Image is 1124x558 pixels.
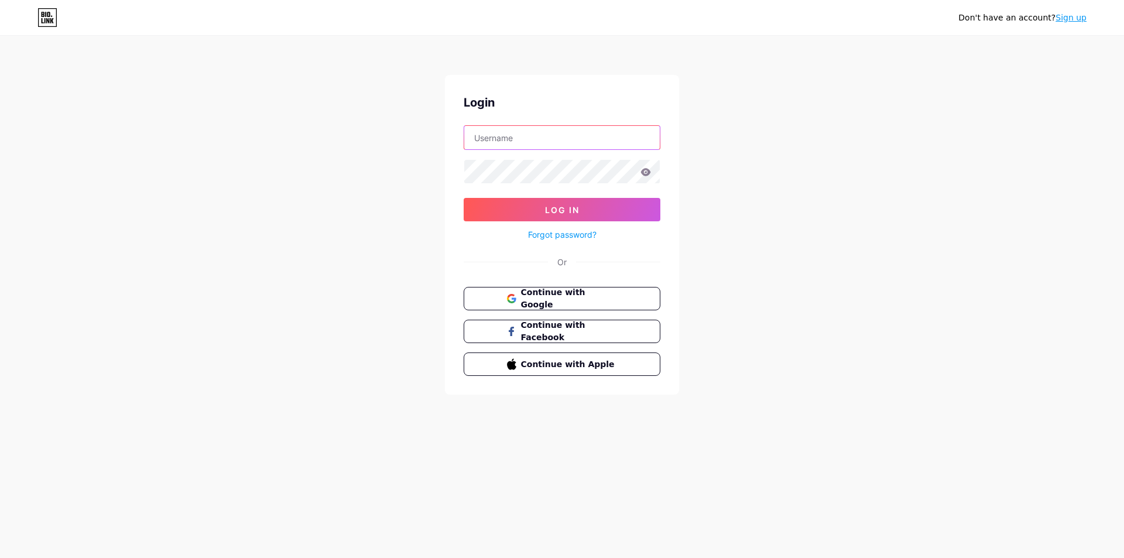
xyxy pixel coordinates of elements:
[464,352,660,376] button: Continue with Apple
[528,228,597,241] a: Forgot password?
[1056,13,1087,22] a: Sign up
[464,320,660,343] button: Continue with Facebook
[464,287,660,310] button: Continue with Google
[557,256,567,268] div: Or
[958,12,1087,24] div: Don't have an account?
[521,319,618,344] span: Continue with Facebook
[464,126,660,149] input: Username
[545,205,580,215] span: Log In
[521,286,618,311] span: Continue with Google
[521,358,618,371] span: Continue with Apple
[464,94,660,111] div: Login
[464,198,660,221] button: Log In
